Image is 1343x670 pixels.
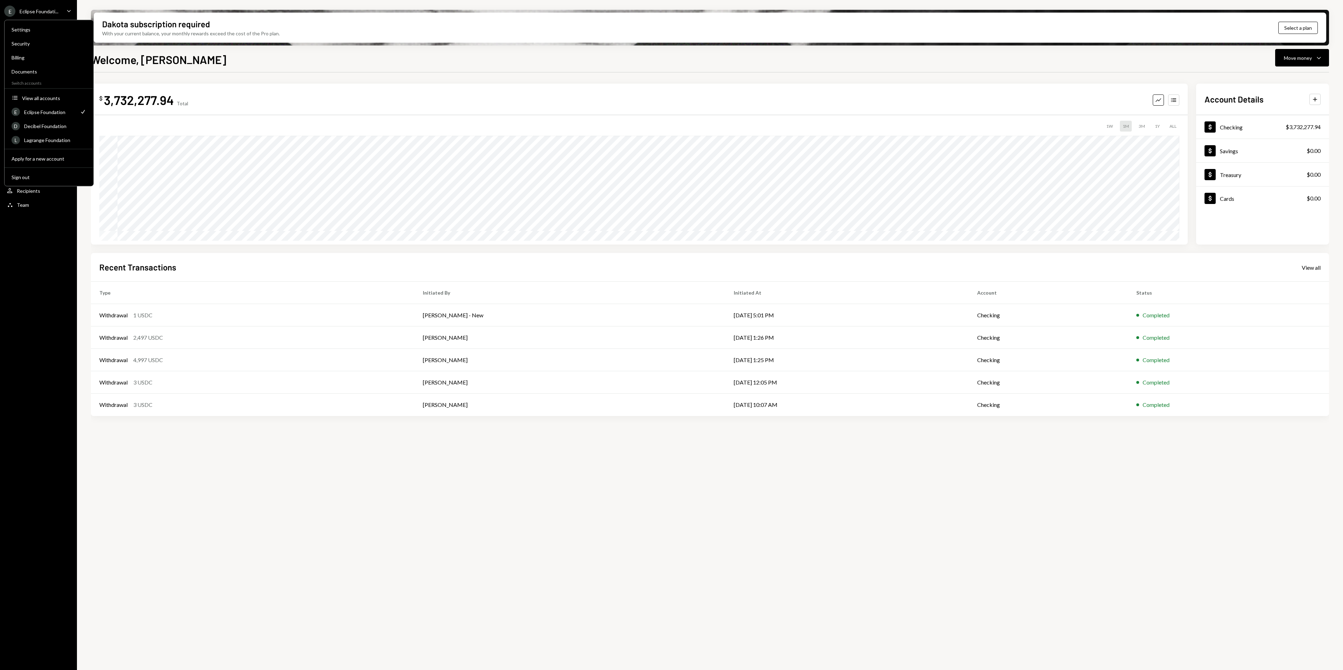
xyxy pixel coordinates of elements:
[414,371,725,394] td: [PERSON_NAME]
[1143,311,1170,319] div: Completed
[969,371,1128,394] td: Checking
[1275,49,1329,66] button: Move money
[12,55,86,61] div: Billing
[1196,163,1329,186] a: Treasury$0.00
[133,356,163,364] div: 4,997 USDC
[12,136,20,144] div: L
[1152,121,1163,132] div: 1Y
[4,184,73,197] a: Recipients
[133,311,152,319] div: 1 USDC
[1220,124,1243,131] div: Checking
[7,153,91,165] button: Apply for a new account
[1307,194,1321,203] div: $0.00
[1286,123,1321,131] div: $3,732,277.94
[4,198,73,211] a: Team
[1220,195,1234,202] div: Cards
[99,261,176,273] h2: Recent Transactions
[24,137,86,143] div: Lagrange Foundation
[1196,115,1329,139] a: Checking$3,732,277.94
[17,202,29,208] div: Team
[414,326,725,349] td: [PERSON_NAME]
[7,51,91,64] a: Billing
[1307,170,1321,179] div: $0.00
[99,401,128,409] div: Withdrawal
[12,69,86,75] div: Documents
[5,79,93,86] div: Switch accounts
[177,100,188,106] div: Total
[133,401,152,409] div: 3 USDC
[102,18,210,30] div: Dakota subscription required
[99,378,128,387] div: Withdrawal
[104,92,174,108] div: 3,732,277.94
[99,333,128,342] div: Withdrawal
[414,282,725,304] th: Initiated By
[12,122,20,130] div: D
[22,95,86,101] div: View all accounts
[7,171,91,184] button: Sign out
[7,134,91,146] a: LLagrange Foundation
[102,30,280,37] div: With your current balance, your monthly rewards exceed the cost of the Pro plan.
[12,174,86,180] div: Sign out
[1205,93,1264,105] h2: Account Details
[99,356,128,364] div: Withdrawal
[725,282,969,304] th: Initiated At
[1196,186,1329,210] a: Cards$0.00
[1220,171,1241,178] div: Treasury
[1143,356,1170,364] div: Completed
[1120,121,1132,132] div: 1M
[1220,148,1238,154] div: Savings
[12,155,86,161] div: Apply for a new account
[1136,121,1148,132] div: 3M
[1143,378,1170,387] div: Completed
[414,304,725,326] td: [PERSON_NAME] - New
[969,349,1128,371] td: Checking
[1302,264,1321,271] div: View all
[969,304,1128,326] td: Checking
[414,394,725,416] td: [PERSON_NAME]
[414,349,725,371] td: [PERSON_NAME]
[20,8,58,14] div: Eclipse Foundati...
[7,37,91,50] a: Security
[12,27,86,33] div: Settings
[91,52,226,66] h1: Welcome, [PERSON_NAME]
[17,188,40,194] div: Recipients
[24,123,86,129] div: Decibel Foundation
[1196,139,1329,162] a: Savings$0.00
[99,95,102,102] div: $
[91,282,414,304] th: Type
[969,394,1128,416] td: Checking
[1302,263,1321,271] a: View all
[1167,121,1179,132] div: ALL
[725,371,969,394] td: [DATE] 12:05 PM
[12,108,20,116] div: E
[1103,121,1116,132] div: 1W
[725,326,969,349] td: [DATE] 1:26 PM
[725,304,969,326] td: [DATE] 5:01 PM
[1278,22,1318,34] button: Select a plan
[725,349,969,371] td: [DATE] 1:25 PM
[12,41,86,47] div: Security
[7,23,91,36] a: Settings
[99,311,128,319] div: Withdrawal
[4,6,15,17] div: E
[969,326,1128,349] td: Checking
[7,92,91,105] button: View all accounts
[1307,147,1321,155] div: $0.00
[725,394,969,416] td: [DATE] 10:07 AM
[1284,54,1312,62] div: Move money
[7,65,91,78] a: Documents
[133,378,152,387] div: 3 USDC
[1143,401,1170,409] div: Completed
[7,120,91,132] a: DDecibel Foundation
[24,109,75,115] div: Eclipse Foundation
[1143,333,1170,342] div: Completed
[969,282,1128,304] th: Account
[1128,282,1329,304] th: Status
[133,333,163,342] div: 2,497 USDC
